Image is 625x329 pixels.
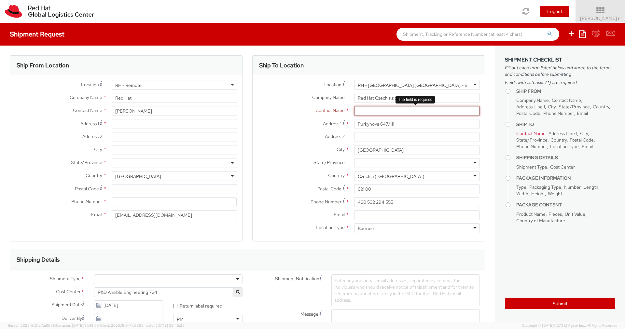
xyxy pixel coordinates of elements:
[94,287,243,297] span: R&D Ansible Engineering 724
[81,82,99,88] span: Location
[505,79,615,86] span: Fields with asterisks (*) are required
[94,146,102,152] span: City
[337,146,345,152] span: City
[91,212,102,217] span: Email
[505,64,615,77] span: Fill out each form listed below and agree to the terms and conditions before submitting
[516,110,540,116] span: Postal Code
[115,173,161,180] div: [GEOGRAPHIC_DATA]
[73,107,102,113] span: Contact Name
[570,137,594,143] span: Postal Code
[516,164,547,170] span: Shipment Type
[98,289,239,295] span: R&D Ansible Engineering 724
[549,130,577,136] span: Address Line 1
[516,144,547,149] span: Phone Number
[540,6,569,17] button: Logout
[531,191,545,197] span: Height
[516,104,545,110] span: Address Line 1
[565,211,585,217] span: Unit Value
[550,164,575,170] span: Cost Center
[582,144,593,149] span: Email
[100,323,185,328] span: Client: 2025.18.0-71d3358
[583,184,598,190] span: Length
[316,225,345,230] span: Location Type
[80,121,99,127] span: Address 1
[323,121,341,127] span: Address 1
[71,199,102,204] span: Phone Number
[177,316,184,322] div: PM
[550,137,567,143] span: Country
[315,107,345,113] span: Contact Name
[580,130,588,136] span: City
[328,172,345,178] span: Country
[505,298,615,309] button: Submit
[552,97,581,103] span: Contact Name
[358,82,467,89] div: RH - [GEOGRAPHIC_DATA] [GEOGRAPHIC_DATA] - B
[516,137,548,143] span: State/Province
[259,62,304,69] h3: Ship To Location
[311,199,341,205] span: Phone Number
[300,311,318,317] span: Message
[516,176,615,181] h4: Package Information
[564,184,580,190] span: Number
[548,191,562,197] span: Weight
[334,212,345,217] span: Email
[505,57,615,63] h3: Shipment Checklist
[70,94,102,100] span: Company Name
[71,159,102,165] span: State/Province
[317,186,341,192] span: Postal Code
[516,130,546,136] span: Contact Name
[173,302,223,309] label: Return label required
[51,301,82,308] span: Shipment Date
[10,31,64,38] h4: Shipment Request
[59,323,99,328] span: master, [DATE] 14:43:55
[8,323,99,328] span: Server: 2025.18.0-c7ad5f513fb
[17,256,60,263] h3: Shipping Details
[144,323,185,328] span: master, [DATE] 09:46:25
[324,82,341,88] span: Location
[550,144,579,149] span: Location Type
[549,211,562,217] span: Pieces
[516,202,615,207] h4: Package Content
[396,96,435,103] div: The field is required
[593,104,609,110] span: Country
[313,159,345,165] span: State/Province
[62,315,82,322] span: Deliver By
[5,5,94,18] img: rh-logistics-00dfa346123c4ec078e1.svg
[325,133,345,139] span: Address 2
[173,304,177,308] input: Return label required
[516,191,528,197] span: Width
[516,184,526,190] span: Type
[543,110,574,116] span: Phone Number
[516,211,546,217] span: Product Name
[75,186,99,192] span: Postal Code
[358,225,375,232] div: Business
[82,133,102,139] span: Address 2
[559,104,590,110] span: State/Province
[17,62,69,69] h3: Ship From Location
[617,16,621,21] span: ▼
[577,110,588,116] span: Email
[548,104,556,110] span: City
[580,15,621,21] span: [PERSON_NAME]
[115,82,142,89] div: RH - Remote
[516,218,565,224] span: Country of Manufacture
[358,173,424,180] div: Czechia ([GEOGRAPHIC_DATA])
[516,155,615,160] h4: Shipping Details
[529,184,561,190] span: Packaging Type
[516,89,615,94] h4: Ship From
[56,288,81,296] span: Cost Center
[275,275,319,282] span: Shipment Notification
[334,278,474,303] span: Enter any additional email addresses, separated by comma, for individuals who should receive noti...
[396,28,559,41] input: Shipment, Tracking or Reference Number (at least 4 chars)
[86,172,102,178] span: Country
[50,275,81,283] span: Shipment Type
[522,323,617,328] span: Copyright © [DATE]-[DATE] Agistix Inc., All Rights Reserved
[312,94,345,100] span: Company Name
[516,97,549,103] span: Company Name
[516,122,615,127] h4: Ship To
